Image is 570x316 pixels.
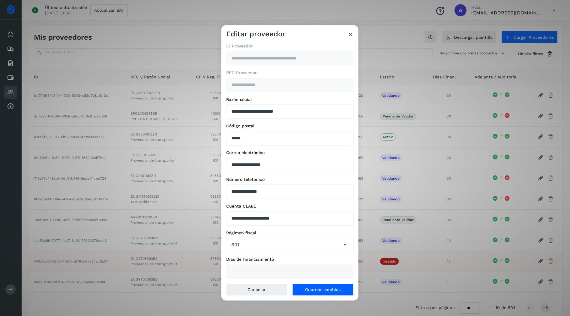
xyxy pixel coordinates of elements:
[226,204,354,209] label: Cuenta CLABE
[226,97,354,102] label: Razón social
[226,124,354,129] label: Código postal
[292,284,354,296] button: Guardar cambios
[226,284,288,296] button: Cancelar
[226,177,354,182] label: Número telefónico
[226,70,354,75] label: RFC Proveedor
[247,288,266,292] span: Cancelar
[226,257,354,262] label: Días de financiamiento
[226,44,354,49] label: ID Proveedor
[226,230,354,235] label: Régimen fiscal
[305,288,340,292] span: Guardar cambios
[226,150,354,156] label: Correo electrónico
[226,30,285,38] h3: Editar proveedor
[231,242,239,249] span: 601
